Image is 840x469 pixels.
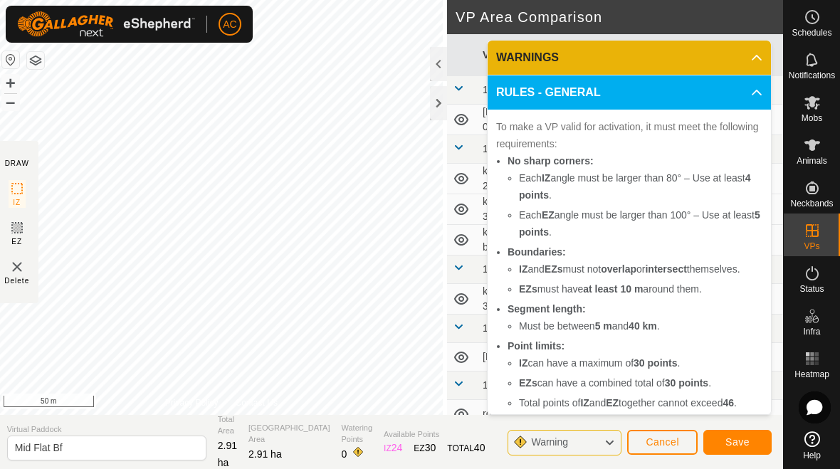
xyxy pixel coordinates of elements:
li: can have a maximum of . [519,354,762,371]
b: overlap [601,263,636,275]
span: Delete [4,275,29,286]
span: 124 [483,263,499,275]
th: Mob [554,34,631,76]
span: 141 [483,379,499,391]
span: 24 [392,442,403,453]
button: Save [703,430,772,455]
span: VPs [804,242,819,251]
span: IZ [13,197,21,208]
p-accordion-header: WARNINGS [488,41,771,75]
th: VP [477,34,554,76]
b: 5 m [595,320,612,332]
span: Watering Points [342,422,373,446]
th: New Allocation [707,34,784,76]
b: EZ [606,397,619,409]
span: Notifications [789,71,835,80]
li: Each angle must be larger than 80° – Use at least . [519,169,762,204]
span: Status [799,285,824,293]
b: IZ [580,397,589,409]
span: 40 [474,442,485,453]
span: 123 [483,143,499,154]
b: EZs [545,263,563,275]
td: [DATE] 081523 [477,105,554,135]
li: must have around them. [519,280,762,297]
td: rowed up 2 [477,400,554,428]
b: 5 points [519,209,760,238]
b: 30 points [634,357,677,369]
b: 30 points [665,377,708,389]
b: intersect [645,263,686,275]
span: 2.91 ha [248,448,282,460]
span: Save [725,436,750,448]
div: EZ [414,441,436,455]
li: Each angle must be larger than 100° – Use at least . [519,206,762,241]
span: 0 [342,448,347,460]
span: 140 [483,322,499,334]
img: Gallagher Logo [17,11,195,37]
td: kodys corner 2 [477,164,554,194]
span: Schedules [792,28,831,37]
p-accordion-header: RULES - GENERAL [488,75,771,110]
span: 30 [425,442,436,453]
span: Infra [803,327,820,336]
a: Help [784,426,840,465]
span: 2.91 ha [218,440,237,468]
div: TOTAL [447,441,485,455]
b: EZ [542,209,555,221]
span: Cancel [646,436,679,448]
span: AC [223,17,236,32]
button: Map Layers [27,52,44,69]
li: and must not or themselves. [519,260,762,278]
span: EZ [11,236,22,247]
span: Warning [531,436,568,448]
img: VP [9,258,26,275]
span: RULES - GENERAL [496,84,601,101]
span: [GEOGRAPHIC_DATA] Area [248,422,330,446]
b: IZ [542,172,550,184]
b: No sharp corners: [508,155,594,167]
span: Mobs [802,114,822,122]
span: To make a VP valid for activation, it must meet the following requirements: [496,121,759,149]
td: kodys corner 3 BF [477,284,554,315]
li: Total points of and together cannot exceed . [519,394,762,411]
b: IZ [519,263,527,275]
span: Help [803,451,821,460]
td: kodys corner 3 [477,194,554,225]
button: + [2,75,19,92]
b: at least 10 m [583,283,643,295]
b: EZs [519,283,537,295]
li: can have a combined total of . [519,374,762,391]
span: Heatmap [794,370,829,379]
span: Animals [797,157,827,165]
span: 122 [483,84,499,95]
b: 4 points [519,172,751,201]
div: IZ [384,441,402,455]
b: Point limits: [508,340,565,352]
td: [DATE] [477,343,554,371]
th: [GEOGRAPHIC_DATA] Area [630,34,707,76]
b: 40 km [629,320,657,332]
b: Boundaries: [508,246,566,258]
li: Must be between and . [519,317,762,334]
button: – [2,93,19,110]
span: Neckbands [790,199,833,208]
span: Available Points [384,428,485,441]
span: Total Area [218,413,237,437]
b: 46 [723,397,734,409]
p-accordion-content: RULES - GENERAL [488,110,771,423]
span: WARNINGS [496,49,559,66]
a: Privacy Policy [165,396,219,409]
h2: VP Area Comparison [456,9,783,26]
button: Cancel [627,430,698,455]
div: DRAW [5,158,29,169]
a: Contact Us [236,396,278,409]
b: Segment length: [508,303,586,315]
td: kodys crnr back fence [477,225,554,255]
span: Virtual Paddock [7,423,206,436]
b: EZs [519,377,537,389]
button: Reset Map [2,51,19,68]
b: IZ [519,357,527,369]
